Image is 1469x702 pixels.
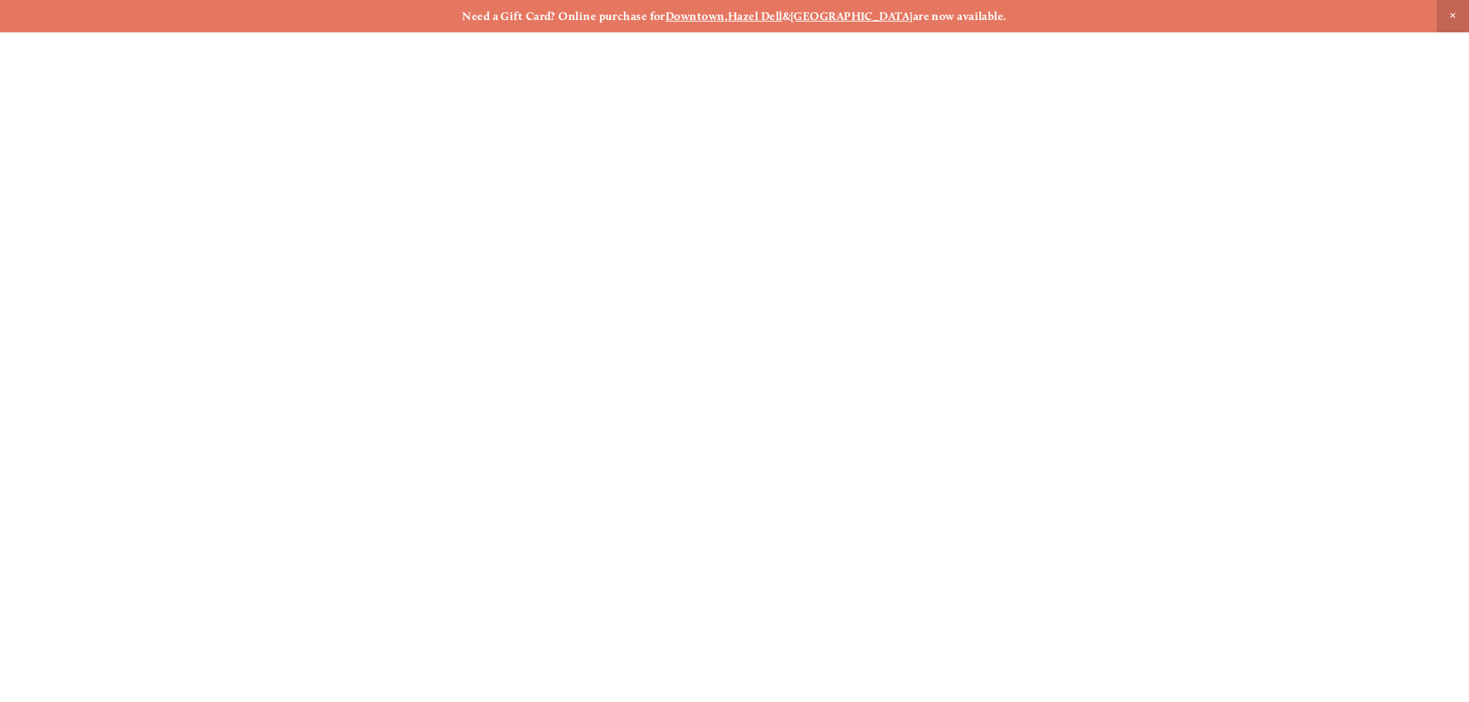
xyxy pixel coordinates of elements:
[783,9,790,23] strong: &
[728,9,783,23] a: Hazel Dell
[790,9,913,23] a: [GEOGRAPHIC_DATA]
[913,9,1007,23] strong: are now available.
[462,9,665,23] strong: Need a Gift Card? Online purchase for
[665,9,725,23] a: Downtown
[725,9,728,23] strong: ,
